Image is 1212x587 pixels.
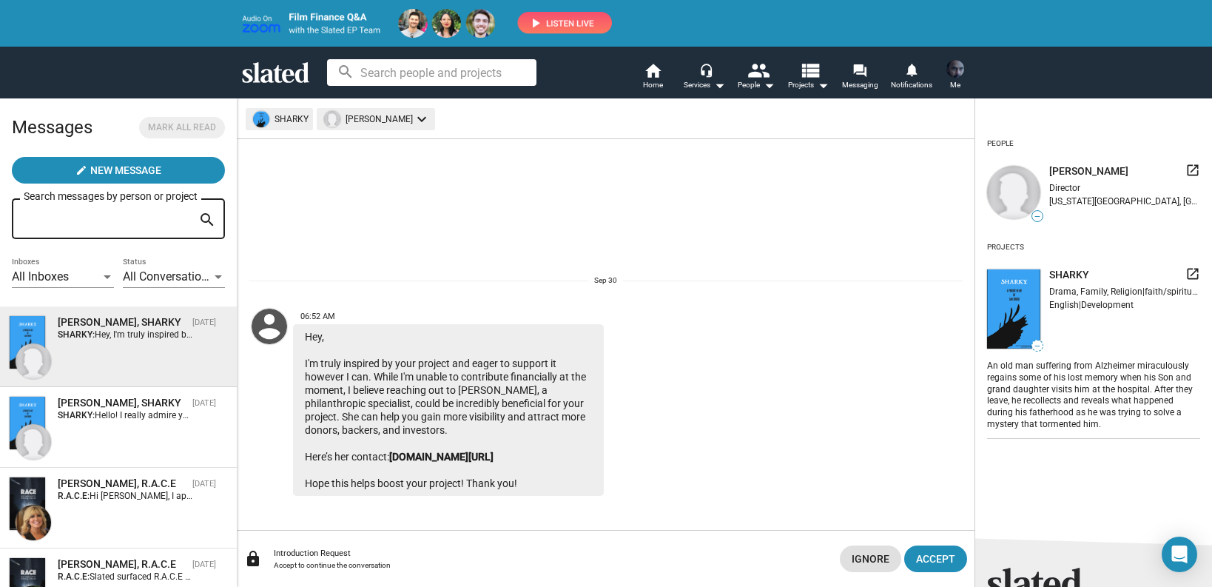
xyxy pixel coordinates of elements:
span: [PERSON_NAME] [1049,164,1128,178]
span: — [1032,212,1043,221]
a: Notifications [886,61,937,94]
strong: SHARKY: [58,329,95,340]
span: Home [643,76,663,94]
span: Mark all read [148,120,216,135]
button: Services [679,61,730,94]
mat-icon: lock [244,550,262,568]
img: undefined [324,111,340,127]
mat-icon: people [747,59,769,81]
span: All Inboxes [12,269,69,284]
div: Barbara Ross, R.A.C.E [58,477,186,491]
mat-icon: launch [1185,266,1200,281]
span: New Message [90,157,161,184]
span: Accept [916,546,955,572]
button: Accept [904,546,967,572]
mat-icon: arrow_drop_down [710,76,728,94]
img: Sam Suresh [946,60,964,78]
time: [DATE] [192,398,216,408]
strong: SHARKY: [58,410,95,420]
h2: Messages [12,110,92,145]
div: People [738,76,775,94]
button: People [730,61,782,94]
img: Kate Winter [16,343,51,379]
mat-icon: arrow_drop_down [760,76,778,94]
span: 06:52 AM [300,312,335,321]
span: Slated surfaced R.A.C.E as a match for my Writer interest. I would love to share my background wi... [90,571,698,582]
span: | [1079,300,1081,310]
mat-icon: home [644,61,661,79]
span: Drama, Family, Religion [1049,286,1142,297]
div: Accept to continue the conversation [274,561,828,569]
span: All Conversations [123,269,214,284]
a: Messaging [834,61,886,94]
mat-icon: headset_mic [699,63,713,76]
img: Barbara Ross [16,505,51,540]
button: Mark all read [139,117,225,138]
a: [DOMAIN_NAME][URL] [389,451,494,463]
div: People [987,133,1014,154]
input: Search people and projects [327,59,536,86]
div: Introduction Request [274,549,828,558]
mat-chip: [PERSON_NAME] [317,108,435,130]
button: Projects [782,61,834,94]
mat-icon: create [75,164,87,176]
div: Muhammad Albany, SHARKY [58,396,186,410]
div: Kaleb Rimer, R.A.C.E [58,557,186,571]
mat-icon: view_list [799,59,821,81]
span: Projects [788,76,829,94]
div: [US_STATE][GEOGRAPHIC_DATA], [GEOGRAPHIC_DATA], [GEOGRAPHIC_DATA] [1049,196,1200,207]
div: Services [684,76,725,94]
button: Sam SureshMe [937,57,973,95]
div: Open Intercom Messenger [1162,537,1197,572]
mat-icon: forum [852,64,866,78]
a: Home [627,61,679,94]
mat-icon: keyboard_arrow_down [413,110,431,128]
strong: R.A.C.E: [58,571,90,582]
span: SHARKY [1049,268,1089,282]
strong: R.A.C.E: [58,491,90,501]
span: — [1032,342,1043,350]
button: New Message [12,157,225,184]
div: Projects [987,237,1024,258]
time: [DATE] [192,560,216,569]
img: R.A.C.E [10,477,45,530]
img: SHARKY [10,316,45,369]
div: Kate Winter, SHARKY [58,315,186,329]
span: Messaging [842,76,878,94]
span: English [1049,300,1079,310]
span: Me [950,76,960,94]
time: [DATE] [192,318,216,327]
div: Director [1049,183,1200,193]
button: Ignore [840,546,901,572]
img: undefined [987,269,1040,349]
span: | [1142,286,1145,297]
img: SHARKY [10,397,45,449]
mat-icon: arrow_drop_down [814,76,832,94]
span: Development [1081,300,1134,310]
mat-icon: search [198,209,216,232]
span: Notifications [891,76,932,94]
img: Muhammad Albany [16,424,51,460]
div: Hey, I'm truly inspired by your project and eager to support it however I can. While I'm unable t... [293,324,604,496]
span: Ignore [852,546,889,572]
div: An old man suffering from Alzheimer miraculously regains some of his lost memory when his Son and... [987,358,1200,432]
img: promo-live-zoom-ep-team4.png [242,9,612,38]
img: undefined [987,166,1040,219]
mat-icon: launch [1185,163,1200,178]
mat-icon: notifications [904,63,918,77]
time: [DATE] [192,479,216,489]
